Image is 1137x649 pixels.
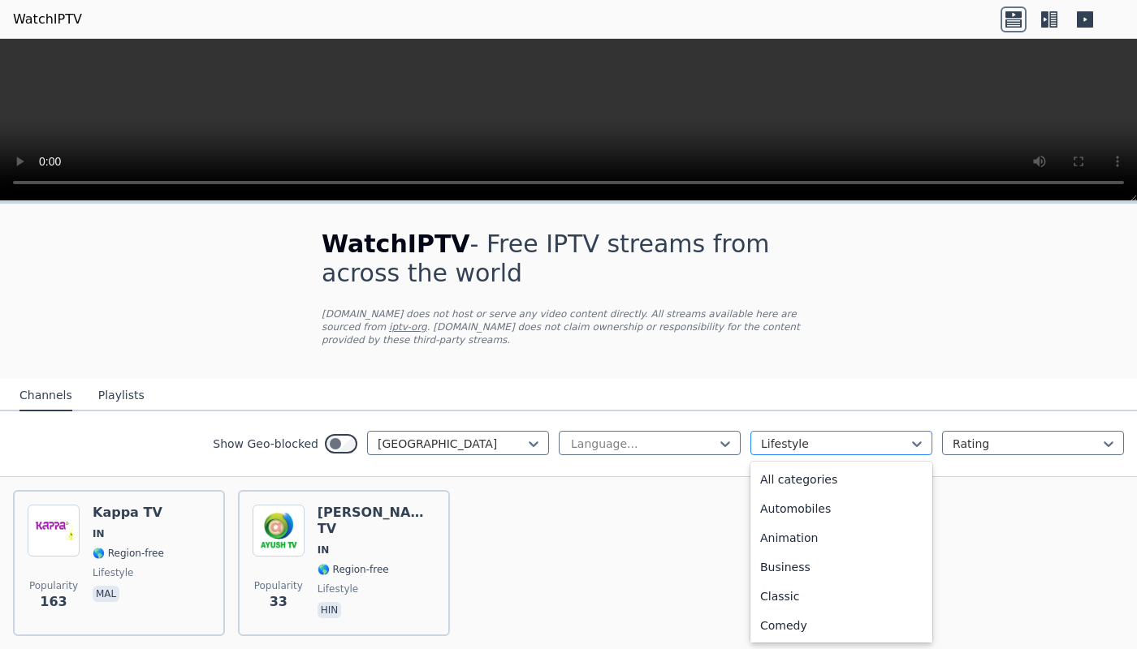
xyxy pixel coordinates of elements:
label: Show Geo-blocked [213,436,318,452]
div: All categories [750,465,932,494]
span: IN [93,527,105,540]
div: Classic [750,582,932,611]
h6: Kappa TV [93,505,164,521]
span: 🌎 Region-free [93,547,164,560]
p: hin [318,602,342,618]
span: 🌎 Region-free [318,563,389,576]
span: 163 [40,592,67,612]
button: Playlists [98,380,145,411]
span: IN [318,544,330,557]
div: Animation [750,523,932,552]
div: Comedy [750,611,932,640]
span: lifestyle [93,566,133,579]
div: Business [750,552,932,582]
span: Popularity [254,579,303,592]
button: Channels [19,380,72,411]
a: iptv-org [389,321,427,333]
img: Ayush TV [253,505,305,557]
a: WatchIPTV [13,10,82,29]
p: mal [93,586,119,602]
p: [DOMAIN_NAME] does not host or serve any video content directly. All streams available here are s... [322,307,815,346]
h1: - Free IPTV streams from across the world [322,230,815,288]
div: Automobiles [750,494,932,523]
img: Kappa TV [28,505,80,557]
span: 33 [270,592,287,612]
h6: [PERSON_NAME] TV [318,505,435,537]
span: lifestyle [318,582,358,595]
span: Popularity [29,579,78,592]
span: WatchIPTV [322,230,470,258]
